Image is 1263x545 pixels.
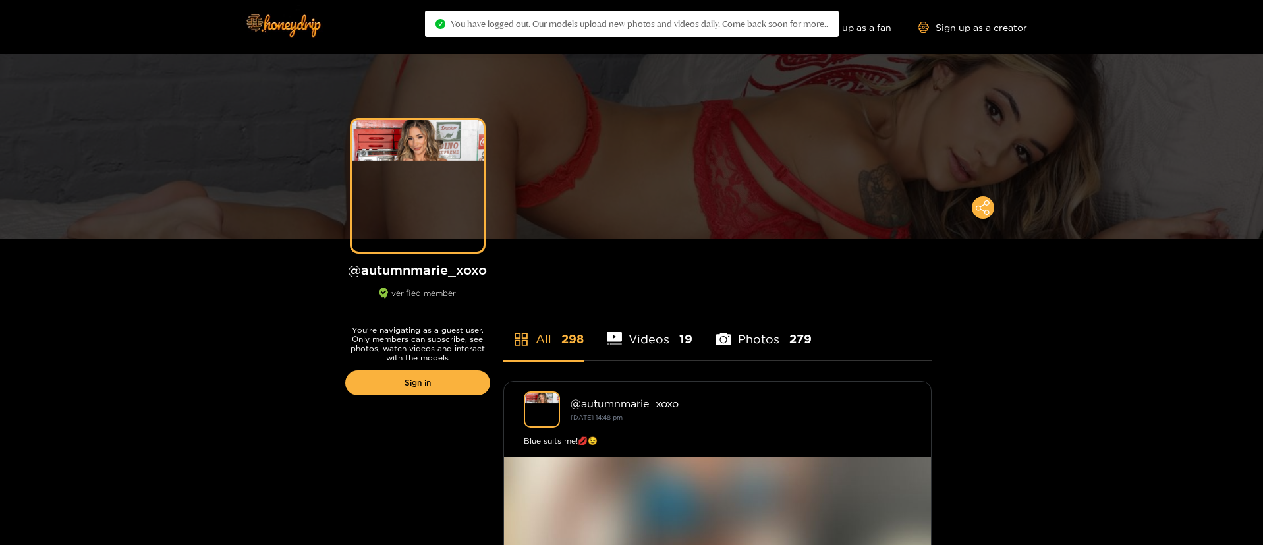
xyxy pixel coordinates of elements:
[571,397,911,409] div: @ autumnmarie_xoxo
[345,288,490,312] div: verified member
[435,19,445,29] span: check-circle
[571,414,623,421] small: [DATE] 14:48 pm
[345,262,490,278] h1: @ autumnmarie_xoxo
[801,22,891,33] a: Sign up as a fan
[789,331,812,347] span: 279
[513,331,529,347] span: appstore
[607,301,693,360] li: Videos
[918,22,1027,33] a: Sign up as a creator
[679,331,692,347] span: 19
[451,18,828,29] span: You have logged out. Our models upload new photos and videos daily. Come back soon for more..
[716,301,812,360] li: Photos
[503,301,584,360] li: All
[345,326,490,362] p: You're navigating as a guest user. Only members can subscribe, see photos, watch videos and inter...
[524,434,911,447] div: Blue suits me!💋😉
[345,370,490,395] a: Sign in
[561,331,584,347] span: 298
[524,391,560,428] img: autumnmarie_xoxo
